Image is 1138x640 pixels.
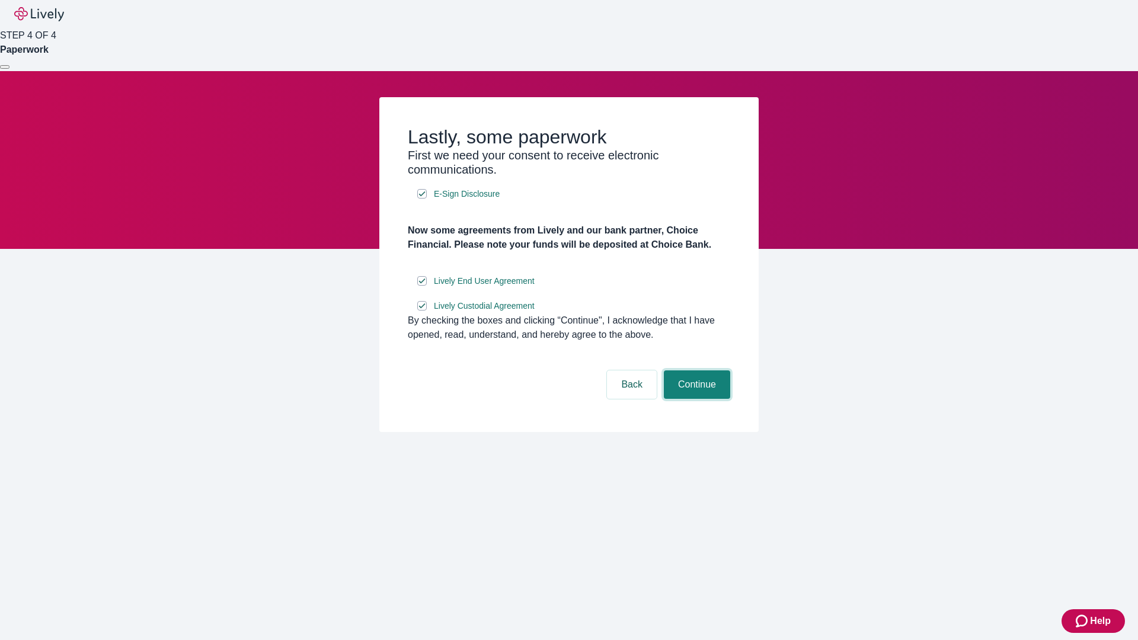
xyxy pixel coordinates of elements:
span: E-Sign Disclosure [434,188,500,200]
button: Back [607,370,657,399]
h4: Now some agreements from Lively and our bank partner, Choice Financial. Please note your funds wi... [408,223,730,252]
div: By checking the boxes and clicking “Continue", I acknowledge that I have opened, read, understand... [408,313,730,342]
span: Help [1090,614,1111,628]
button: Zendesk support iconHelp [1062,609,1125,633]
a: e-sign disclosure document [431,274,537,289]
img: Lively [14,7,64,21]
h3: First we need your consent to receive electronic communications. [408,148,730,177]
h2: Lastly, some paperwork [408,126,730,148]
button: Continue [664,370,730,399]
a: e-sign disclosure document [431,299,537,313]
span: Lively End User Agreement [434,275,535,287]
a: e-sign disclosure document [431,187,502,201]
span: Lively Custodial Agreement [434,300,535,312]
svg: Zendesk support icon [1076,614,1090,628]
